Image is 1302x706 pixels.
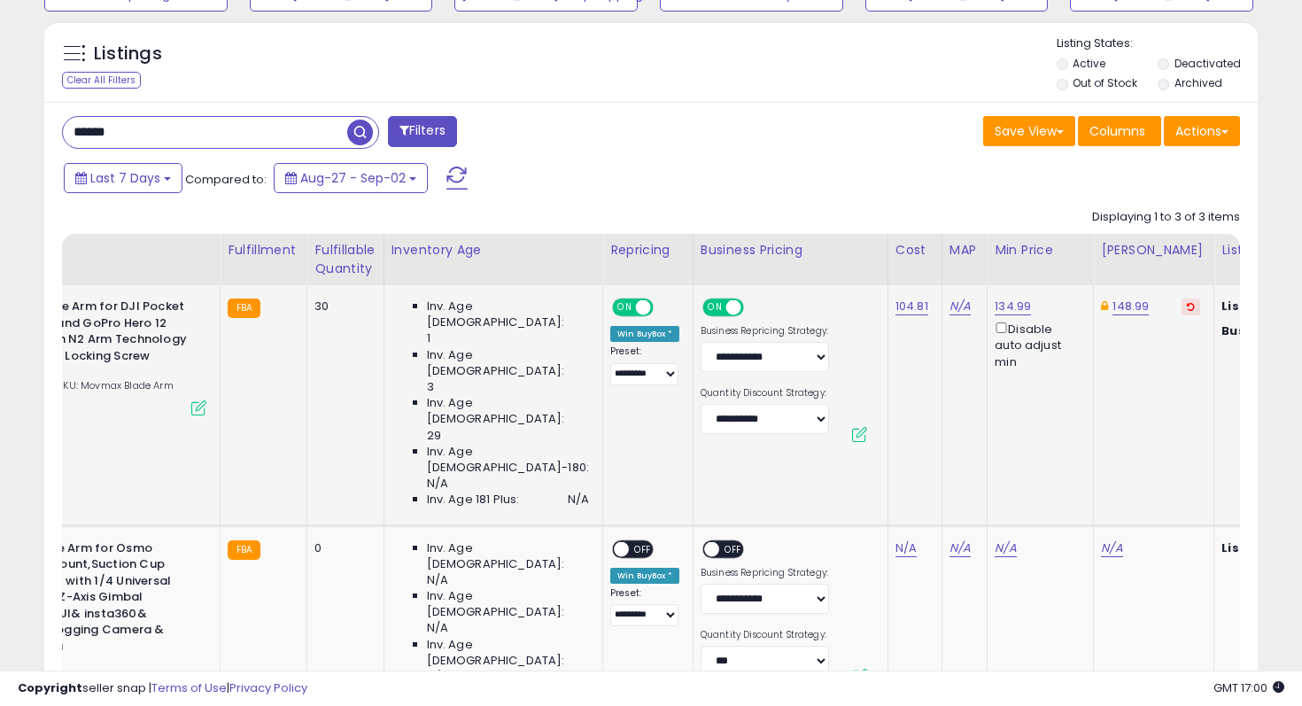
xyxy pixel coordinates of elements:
span: ON [704,300,726,315]
div: Win BuyBox * [610,326,679,342]
a: N/A [895,539,917,557]
a: 134.99 [995,298,1031,315]
a: N/A [949,298,971,315]
a: N/A [949,539,971,557]
span: N/A [427,476,448,492]
span: Inv. Age [DEMOGRAPHIC_DATA]: [427,347,589,379]
div: Preset: [610,587,679,627]
span: OFF [629,541,657,556]
span: Inv. Age 181 Plus: [427,492,520,508]
h5: Listings [94,42,162,66]
div: Business Pricing [701,241,880,260]
span: Compared to: [185,171,267,188]
label: Business Repricing Strategy: [701,325,829,337]
span: OFF [741,300,770,315]
span: Aug-27 - Sep-02 [300,169,406,187]
a: Privacy Policy [229,679,307,696]
button: Actions [1164,116,1240,146]
b: Listed Price: [1221,539,1302,556]
a: 148.99 [1112,298,1149,315]
b: Listed Price: [1221,298,1302,314]
a: N/A [1101,539,1122,557]
small: FBA [228,540,260,560]
span: OFF [651,300,679,315]
span: Inv. Age [DEMOGRAPHIC_DATA]: [427,299,589,330]
span: Columns [1089,122,1145,140]
span: 2025-09-10 17:00 GMT [1213,679,1284,696]
label: Business Repricing Strategy: [701,567,829,579]
div: Clear All Filters [62,72,141,89]
span: Inv. Age [DEMOGRAPHIC_DATA]: [427,395,589,427]
button: Save View [983,116,1075,146]
span: Inv. Age [DEMOGRAPHIC_DATA]-180: [427,444,589,476]
a: Terms of Use [151,679,227,696]
button: Filters [388,116,457,147]
button: Last 7 Days [64,163,182,193]
div: Win BuyBox * [610,568,679,584]
div: Cost [895,241,934,260]
span: ON [614,300,636,315]
div: 0 [314,540,369,556]
span: Inv. Age [DEMOGRAPHIC_DATA]: [427,588,589,620]
p: Listing States: [1057,35,1259,52]
span: N/A [568,492,589,508]
div: seller snap | | [18,680,307,697]
div: Fulfillment [228,241,299,260]
span: N/A [427,572,448,588]
div: Disable auto adjust min [995,319,1080,370]
strong: Copyright [18,679,82,696]
span: OFF [719,541,748,556]
div: Repricing [610,241,686,260]
div: 30 [314,299,369,314]
div: [PERSON_NAME] [1101,241,1206,260]
label: Archived [1174,75,1222,90]
div: MAP [949,241,980,260]
span: Inv. Age [DEMOGRAPHIC_DATA]: [427,637,589,669]
label: Active [1073,56,1105,71]
a: N/A [995,539,1016,557]
label: Out of Stock [1073,75,1137,90]
div: Inventory Age [391,241,595,260]
button: Columns [1078,116,1161,146]
span: | SKU: Movmax Blade Arm [43,378,174,392]
span: 1 [427,330,430,346]
span: Inv. Age [DEMOGRAPHIC_DATA]: [427,540,589,572]
span: N/A [427,620,448,636]
button: Aug-27 - Sep-02 [274,163,428,193]
div: Min Price [995,241,1086,260]
label: Quantity Discount Strategy: [701,387,829,400]
div: Preset: [610,345,679,385]
small: FBA [228,299,260,318]
div: Fulfillable Quantity [314,241,376,278]
span: 29 [427,428,441,444]
label: Deactivated [1174,56,1241,71]
span: 3 [427,379,434,395]
span: Last 7 Days [90,169,160,187]
a: 104.81 [895,298,928,315]
label: Quantity Discount Strategy: [701,629,829,641]
div: Displaying 1 to 3 of 3 items [1092,209,1240,226]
